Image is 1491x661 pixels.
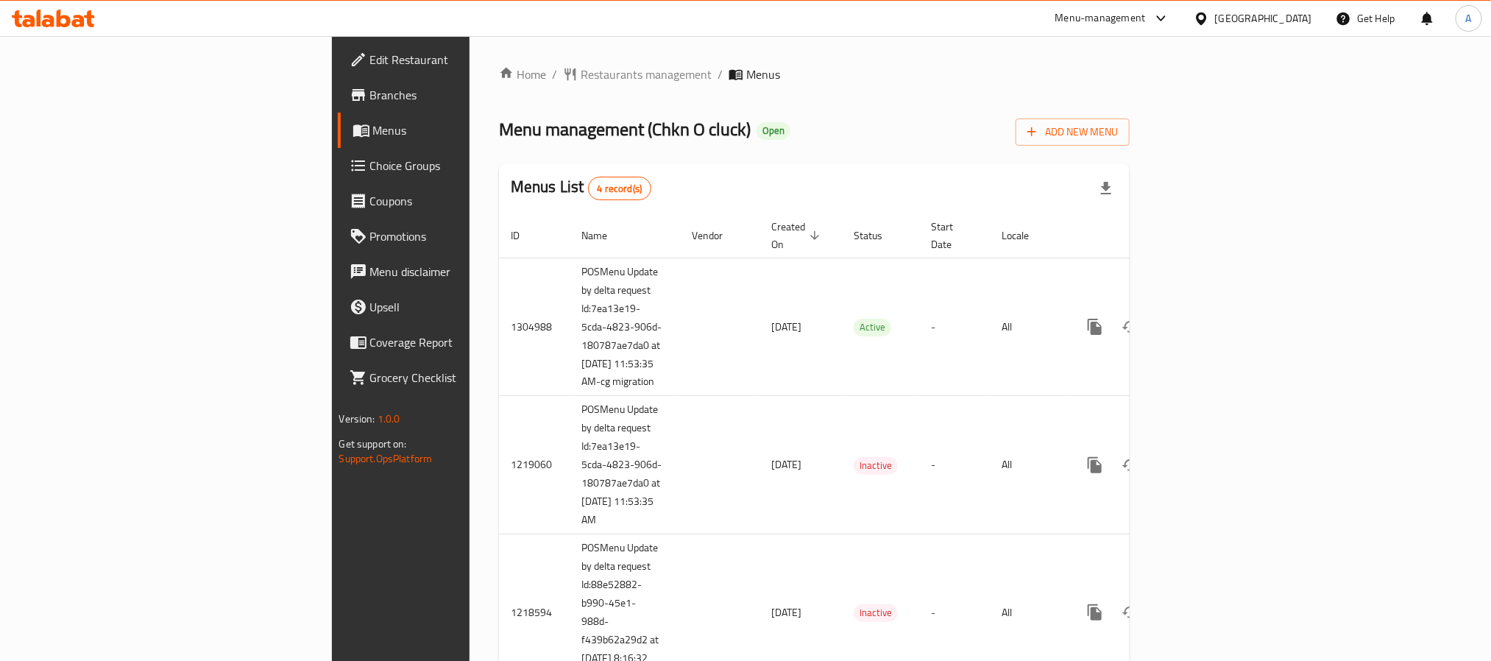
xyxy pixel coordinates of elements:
div: Open [757,122,790,140]
div: Menu-management [1055,10,1146,27]
span: 4 record(s) [589,182,651,196]
span: 1.0.0 [378,409,400,428]
a: Menu disclaimer [338,254,581,289]
span: Menus [746,66,780,83]
div: Inactive [854,604,898,622]
a: Branches [338,77,581,113]
span: Grocery Checklist [370,369,569,386]
span: Vendor [692,227,742,244]
span: ID [511,227,539,244]
a: Support.OpsPlatform [339,449,433,468]
a: Upsell [338,289,581,325]
button: Change Status [1113,309,1148,344]
span: Branches [370,86,569,104]
span: Choice Groups [370,157,569,174]
td: All [990,258,1066,396]
span: [DATE] [771,603,801,622]
td: - [919,258,990,396]
span: Active [854,319,891,336]
button: more [1077,595,1113,630]
a: Choice Groups [338,148,581,183]
button: Add New Menu [1016,119,1130,146]
button: more [1077,309,1113,344]
a: Coverage Report [338,325,581,360]
div: Total records count [588,177,652,200]
span: Menu management ( Chkn O cluck ) [499,113,751,146]
div: Export file [1088,171,1124,206]
td: POSMenu Update by delta request Id:7ea13e19-5cda-4823-906d-180787ae7da0 at [DATE] 11:53:35 AM [570,396,680,534]
button: Change Status [1113,595,1148,630]
span: Name [581,227,626,244]
span: Restaurants management [581,66,712,83]
td: POSMenu Update by delta request Id:7ea13e19-5cda-4823-906d-180787ae7da0 at [DATE] 11:53:35 AM-cg ... [570,258,680,396]
h2: Menus List [511,176,651,200]
span: Status [854,227,902,244]
span: Menus [373,121,569,139]
button: more [1077,448,1113,483]
span: Menu disclaimer [370,263,569,280]
span: Locale [1002,227,1048,244]
a: Edit Restaurant [338,42,581,77]
span: Created On [771,218,824,253]
td: All [990,396,1066,534]
span: Version: [339,409,375,428]
span: Edit Restaurant [370,51,569,68]
th: Actions [1066,213,1230,258]
span: Start Date [931,218,972,253]
button: Change Status [1113,448,1148,483]
span: Coverage Report [370,333,569,351]
a: Grocery Checklist [338,360,581,395]
a: Promotions [338,219,581,254]
span: Inactive [854,457,898,474]
span: Open [757,124,790,137]
span: [DATE] [771,317,801,336]
span: Inactive [854,604,898,621]
span: Get support on: [339,434,407,453]
a: Coupons [338,183,581,219]
span: Upsell [370,298,569,316]
a: Menus [338,113,581,148]
div: Inactive [854,457,898,475]
span: A [1466,10,1472,26]
li: / [718,66,723,83]
span: [DATE] [771,455,801,474]
nav: breadcrumb [499,66,1130,83]
div: [GEOGRAPHIC_DATA] [1215,10,1312,26]
span: Add New Menu [1027,123,1118,141]
span: Coupons [370,192,569,210]
span: Promotions [370,227,569,245]
a: Restaurants management [563,66,712,83]
td: - [919,396,990,534]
